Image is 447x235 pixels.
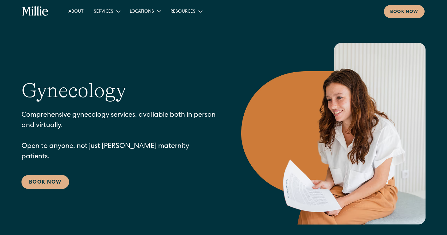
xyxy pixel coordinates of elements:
div: Book now [390,9,418,15]
a: home [22,6,49,16]
a: Book now [384,5,425,18]
div: Resources [170,9,195,15]
div: Resources [165,6,207,16]
div: Services [94,9,113,15]
div: Services [89,6,125,16]
img: Smiling woman holding documents during a consultation, reflecting supportive guidance in maternit... [241,43,426,225]
a: Book Now [21,175,69,189]
div: Locations [125,6,165,16]
p: Comprehensive gynecology services, available both in person and virtually. Open to anyone, not ju... [21,110,216,162]
div: Locations [130,9,154,15]
h1: Gynecology [21,79,126,103]
a: About [63,6,89,16]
